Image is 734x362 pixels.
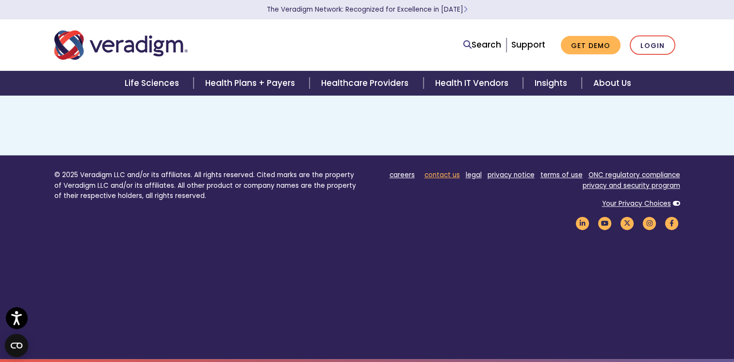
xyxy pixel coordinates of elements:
p: © 2025 Veradigm LLC and/or its affiliates. All rights reserved. Cited marks are the property of V... [54,170,360,201]
a: Insights [523,71,582,96]
a: ONC regulatory compliance [588,170,680,180]
a: privacy and security program [583,181,680,190]
a: terms of use [540,170,583,180]
button: Open CMP widget [5,334,28,357]
a: contact us [424,170,460,180]
a: Veradigm LinkedIn Link [574,218,591,228]
a: legal [466,170,482,180]
a: Veradigm Twitter Link [619,218,636,228]
a: Your Privacy Choices [602,199,671,208]
a: Life Sciences [113,71,194,96]
a: Veradigm Facebook Link [664,218,680,228]
a: Healthcare Providers [310,71,423,96]
a: careers [390,170,415,180]
a: Health Plans + Payers [194,71,310,96]
a: Veradigm YouTube Link [597,218,613,228]
span: Learn More [463,5,468,14]
a: About Us [582,71,643,96]
a: Search [463,38,501,51]
a: Health IT Vendors [424,71,523,96]
a: Support [511,39,545,50]
a: privacy notice [488,170,535,180]
img: Veradigm logo [54,29,188,61]
a: Login [630,35,675,55]
a: The Veradigm Network: Recognized for Excellence in [DATE]Learn More [267,5,468,14]
a: Veradigm Instagram Link [641,218,658,228]
a: Get Demo [561,36,620,55]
